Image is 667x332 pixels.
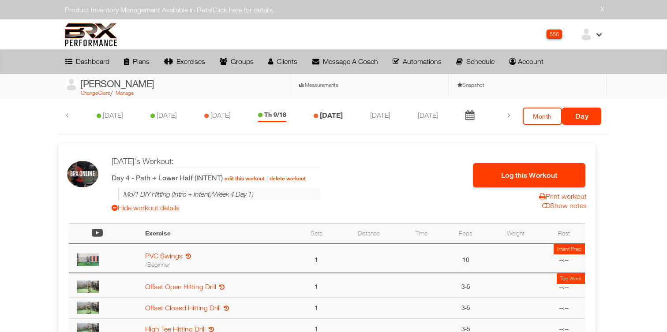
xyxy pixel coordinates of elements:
[543,243,585,272] td: --:--
[121,53,152,69] a: Plans
[562,108,601,125] a: Day
[65,88,281,99] div: /
[337,224,401,243] th: Distance
[554,244,585,254] div: Intent Prep
[535,192,587,200] a: Print workout
[295,224,337,243] th: Sets
[543,273,585,298] td: --:--
[145,261,291,269] div: / Beginner
[557,273,585,284] div: Tee Work
[268,58,297,65] div: Clients
[600,4,604,13] a: X
[65,78,78,91] img: ex-default-user.svg
[393,58,442,65] div: Automations
[116,90,134,96] a: Manage
[443,224,489,243] th: Reps
[65,77,154,91] h3: [PERSON_NAME]
[67,161,98,187] img: ios_large.PNG
[443,297,489,318] td: 3-5
[295,273,337,298] td: 1
[258,111,286,122] li: Th 9/18
[213,6,275,14] a: Click here for details.
[157,111,177,119] a: [DATE]
[320,111,343,119] a: [DATE]
[473,163,585,187] button: Log this Workout
[220,58,254,65] div: Groups
[112,173,306,182] span: Day 4 - Path + Lower Half (INTENT)
[401,224,443,243] th: Time
[295,243,337,272] td: 1
[547,30,562,39] div: 556
[453,53,497,69] a: Schedule
[145,304,221,312] a: Offset Closed Hitting Drill
[456,58,495,65] div: Schedule
[509,58,543,65] div: Account
[295,297,337,318] td: 1
[507,53,546,69] a: Account
[266,175,268,182] span: |
[65,82,154,89] a: [PERSON_NAME]
[112,203,320,212] a: Hide workout details
[77,280,99,293] img: thumbnail.png
[65,58,109,65] div: Dashboard
[310,53,380,69] a: Message A Coach
[489,224,543,243] th: Weight
[266,53,300,69] a: Clients
[81,90,110,96] a: Change Client
[63,53,112,69] a: Dashboard
[145,252,183,260] a: PVC Swings
[543,297,585,318] td: --:--
[449,74,607,96] a: Snapshot
[370,111,390,119] a: [DATE]
[141,224,295,243] th: Exercise
[418,111,438,119] a: [DATE]
[210,111,231,119] a: [DATE]
[124,58,150,65] div: Plans
[225,175,265,182] a: edit this workout
[217,53,256,69] a: Groups
[118,188,320,200] h5: Mo/1 DIY Hitting (Intro + Intent) ( Week 4 Day 1 )
[290,74,448,96] a: Measurements
[58,4,609,15] div: Product Inventory Management Available in Beta!
[270,175,306,182] a: delete workout
[443,243,489,272] td: 10
[77,254,99,266] img: thumbnail.png
[538,201,587,209] div: Show notes
[390,53,444,69] a: Automations
[443,273,489,298] td: 3-5
[164,58,205,65] div: Exercises
[543,224,585,243] th: Rest
[580,28,593,41] img: ex-default-user.svg
[112,156,320,168] div: [DATE] 's Workout:
[103,111,123,119] a: [DATE]
[145,283,216,291] a: Offset Open Hitting Drill
[523,108,562,125] a: Month
[312,58,378,65] div: Message A Coach
[77,302,99,314] img: thumbnail.png
[161,53,207,69] a: Exercises
[65,23,117,46] img: 6f7da32581c89ca25d665dc3aae533e4f14fe3ef_original.svg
